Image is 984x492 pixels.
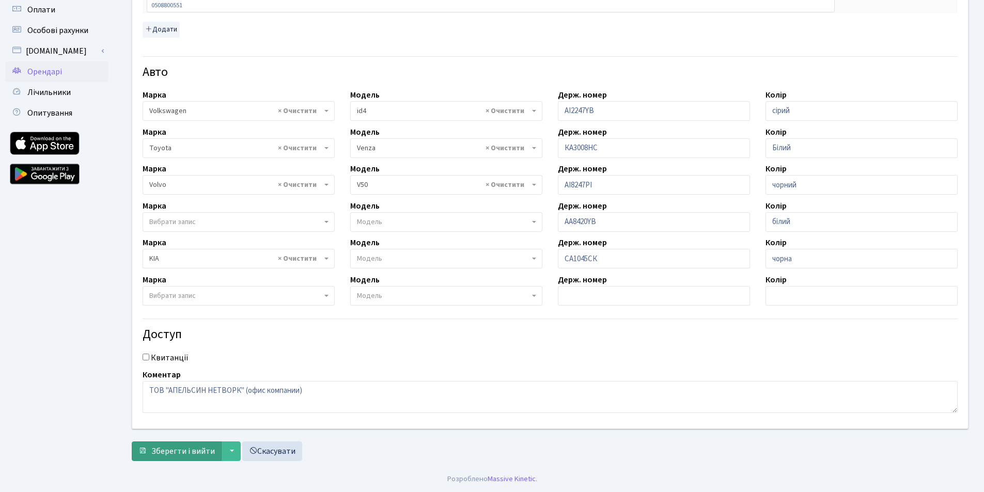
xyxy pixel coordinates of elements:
[132,441,222,461] button: Зберегти і вийти
[143,22,180,38] button: Додати
[357,253,382,264] span: Модель
[27,107,72,119] span: Опитування
[5,41,108,61] a: [DOMAIN_NAME]
[488,473,536,484] a: Massive Kinetic
[278,253,317,264] span: Видалити всі елементи
[766,163,787,175] label: Колір
[350,101,542,121] span: id4
[766,126,787,138] label: Колір
[5,103,108,123] a: Опитування
[558,89,607,101] label: Держ. номер
[350,163,380,175] label: Модель
[143,327,958,342] h4: Доступ
[242,441,302,461] a: Скасувати
[143,369,181,381] label: Коментар
[357,180,529,190] span: V50
[357,143,529,153] span: Venza
[350,236,380,249] label: Модель
[5,20,108,41] a: Особові рахунки
[766,236,787,249] label: Колір
[27,87,71,98] span: Лічильники
[27,25,88,36] span: Особові рахунки
[143,138,335,158] span: Toyota
[143,163,166,175] label: Марка
[143,236,166,249] label: Марка
[766,200,787,212] label: Колір
[143,89,166,101] label: Марка
[766,274,787,286] label: Колір
[149,180,322,190] span: Volvo
[143,65,958,80] h4: Авто
[278,106,317,116] span: Видалити всі елементи
[151,352,189,364] label: Квитанції
[558,126,607,138] label: Держ. номер
[558,236,607,249] label: Держ. номер
[5,61,108,82] a: Орендарі
[143,274,166,286] label: Марка
[143,381,958,413] textarea: ТОВ "АПЕЛЬСИН НЕТВОРК" (офис компании)
[149,291,196,301] span: Вибрати запис
[350,126,380,138] label: Модель
[143,200,166,212] label: Марка
[143,249,335,268] span: KIA
[143,101,335,121] span: Volkswagen
[558,163,607,175] label: Держ. номер
[486,143,524,153] span: Видалити всі елементи
[447,473,537,485] div: Розроблено .
[350,89,380,101] label: Модель
[149,253,322,264] span: KIA
[143,126,166,138] label: Марка
[357,291,382,301] span: Модель
[149,143,322,153] span: Toyota
[357,217,382,227] span: Модель
[486,180,524,190] span: Видалити всі елементи
[350,175,542,195] span: V50
[350,200,380,212] label: Модель
[27,66,62,77] span: Орендарі
[278,180,317,190] span: Видалити всі елементи
[350,274,380,286] label: Модель
[357,106,529,116] span: id4
[149,217,196,227] span: Вибрати запис
[5,82,108,103] a: Лічильники
[766,89,787,101] label: Колір
[149,106,322,116] span: Volkswagen
[278,143,317,153] span: Видалити всі елементи
[350,138,542,158] span: Venza
[558,274,607,286] label: Держ. номер
[486,106,524,116] span: Видалити всі елементи
[558,200,607,212] label: Держ. номер
[27,4,55,15] span: Оплати
[143,175,335,195] span: Volvo
[151,446,215,457] span: Зберегти і вийти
